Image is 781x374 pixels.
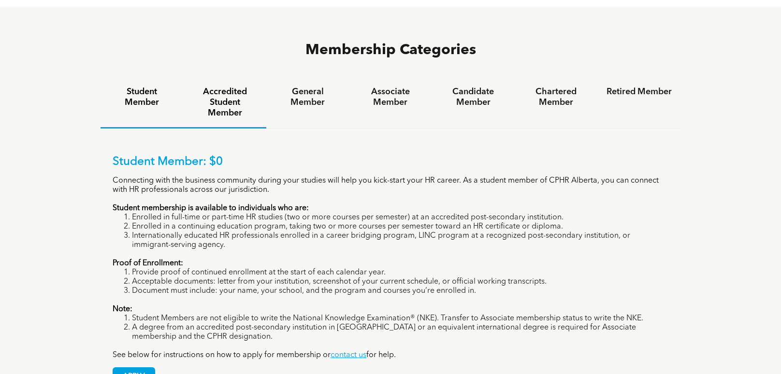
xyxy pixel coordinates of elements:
[132,287,668,296] li: Document must include: your name, your school, and the program and courses you’re enrolled in.
[441,86,506,108] h4: Candidate Member
[113,155,668,169] p: Student Member: $0
[607,86,672,97] h4: Retired Member
[113,305,132,313] strong: Note:
[132,222,668,231] li: Enrolled in a continuing education program, taking two or more courses per semester toward an HR ...
[132,231,668,250] li: Internationally educated HR professionals enrolled in a career bridging program, LINC program at ...
[113,176,668,195] p: Connecting with the business community during your studies will help you kick-start your HR caree...
[523,86,589,108] h4: Chartered Member
[192,86,257,118] h4: Accredited Student Member
[113,204,309,212] strong: Student membership is available to individuals who are:
[109,86,174,108] h4: Student Member
[132,268,668,277] li: Provide proof of continued enrollment at the start of each calendar year.
[132,314,668,323] li: Student Members are not eligible to write the National Knowledge Examination® (NKE). Transfer to ...
[331,351,366,359] a: contact us
[113,259,183,267] strong: Proof of Enrollment:
[132,323,668,342] li: A degree from an accredited post-secondary institution in [GEOGRAPHIC_DATA] or an equivalent inte...
[305,43,476,58] span: Membership Categories
[358,86,423,108] h4: Associate Member
[132,277,668,287] li: Acceptable documents: letter from your institution, screenshot of your current schedule, or offic...
[113,351,668,360] p: See below for instructions on how to apply for membership or for help.
[132,213,668,222] li: Enrolled in full-time or part-time HR studies (two or more courses per semester) at an accredited...
[275,86,340,108] h4: General Member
